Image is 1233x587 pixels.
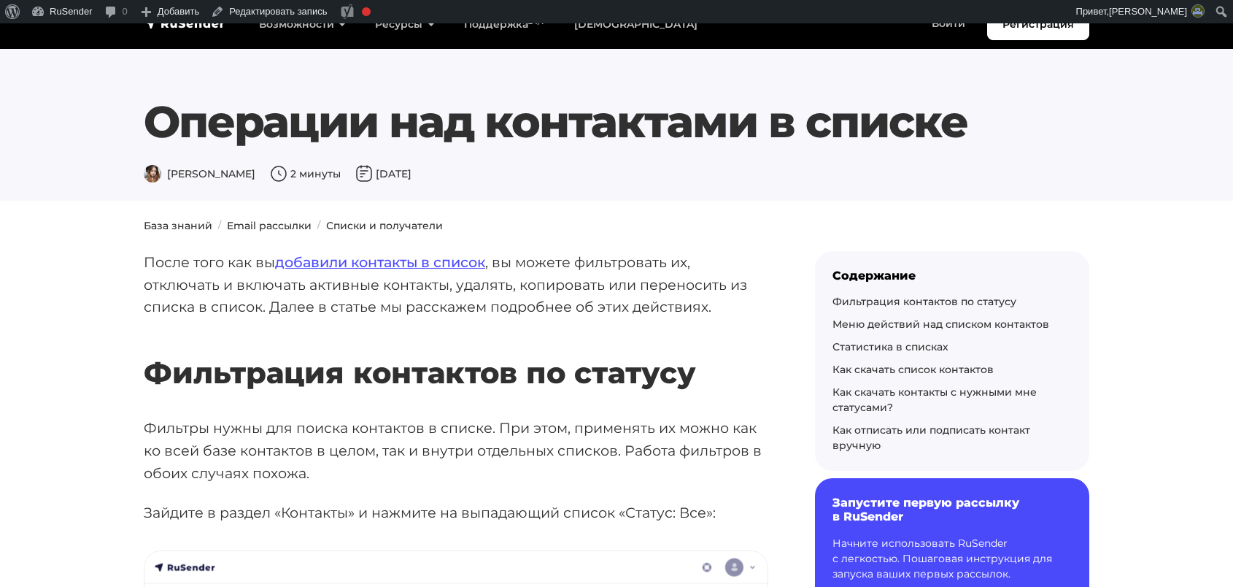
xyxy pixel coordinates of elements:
a: Как скачать контакты с нужными мне статусами? [832,385,1037,414]
span: [PERSON_NAME] [144,167,255,180]
a: Меню действий над списком контактов [832,318,1049,331]
a: Статистика в списках [832,340,948,353]
a: Ресурсы [360,9,449,39]
p: Начните использовать RuSender с легкостью. Пошаговая инструкция для запуска ваших первых рассылок. [832,536,1072,582]
h1: Операции над контактами в списке [144,96,1089,148]
a: Фильтрация контактов по статусу [832,295,1016,308]
a: Как отписать или подписать контакт вручную [832,423,1030,452]
img: Дата публикации [355,165,373,183]
a: Регистрация [987,9,1089,40]
img: RuSender [144,16,225,31]
a: Как скачать список контактов [832,363,994,376]
nav: breadcrumb [135,218,1098,234]
sup: 24/7 [528,17,545,26]
h2: Фильтрация контактов по статусу [144,312,768,391]
a: Списки и получатели [326,219,443,232]
div: Фокусная ключевая фраза не установлена [362,7,371,16]
p: После того как вы , вы можете фильтровать их, отключать и включать активные контакты, удалять, ко... [144,251,768,318]
a: Возможности [244,9,360,39]
span: 2 минуты [270,167,341,180]
a: Войти [917,9,980,39]
a: База знаний [144,219,212,232]
a: [DEMOGRAPHIC_DATA] [560,9,712,39]
a: Поддержка24/7 [449,9,560,39]
h6: Запустите первую рассылку в RuSender [832,496,1072,523]
a: добавили контакты в список [275,253,485,271]
a: Email рассылки [227,219,312,232]
p: Зайдите в раздел «Контакты» и нажмите на выпадающий список «Статус: Все»: [144,502,768,524]
p: Фильтры нужны для поиска контактов в списке. При этом, применять их можно как ко всей базе контак... [144,417,768,484]
span: [DATE] [355,167,411,180]
div: Содержание [832,269,1072,283]
span: [PERSON_NAME] [1109,6,1187,17]
img: Время чтения [270,165,287,183]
